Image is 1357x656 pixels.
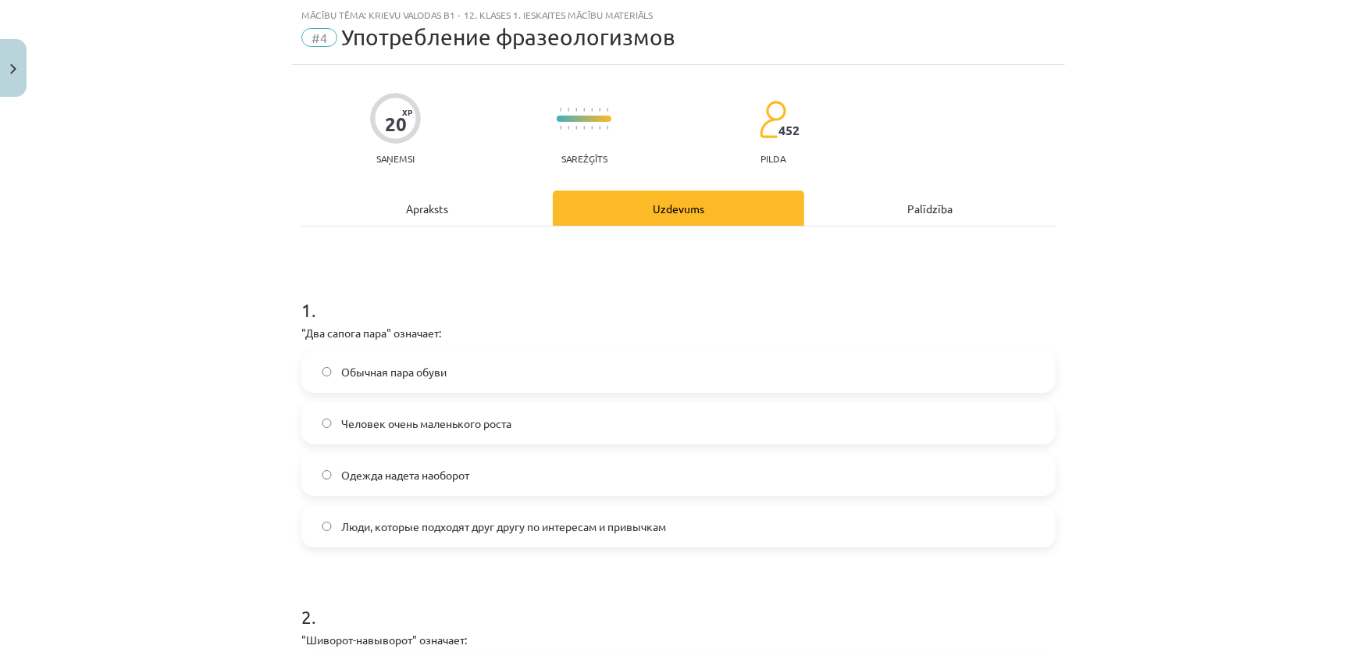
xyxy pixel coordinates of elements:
[568,108,569,112] img: icon-short-line-57e1e144782c952c97e751825c79c345078a6d821885a25fce030b3d8c18986b.svg
[301,9,1056,20] div: Mācību tēma: Krievu valodas b1 - 12. klases 1. ieskaites mācību materiāls
[583,126,585,130] img: icon-short-line-57e1e144782c952c97e751825c79c345078a6d821885a25fce030b3d8c18986b.svg
[561,153,607,164] p: Sarežģīts
[10,64,16,74] img: icon-close-lesson-0947bae3869378f0d4975bcd49f059093ad1ed9edebbc8119c70593378902aed.svg
[341,519,666,535] span: Люди, которые подходят друг другу по интересам и привычкам
[370,153,421,164] p: Saņemsi
[341,24,675,50] span: Употребление фразеологизмов
[778,123,800,137] span: 452
[301,632,1056,648] p: "Шиворот-навыворот" означает:
[599,126,600,130] img: icon-short-line-57e1e144782c952c97e751825c79c345078a6d821885a25fce030b3d8c18986b.svg
[385,113,407,135] div: 20
[301,325,1056,341] p: "Два сапога пара" означает:
[804,191,1056,226] div: Palīdzība
[607,108,608,112] img: icon-short-line-57e1e144782c952c97e751825c79c345078a6d821885a25fce030b3d8c18986b.svg
[301,579,1056,627] h1: 2 .
[607,126,608,130] img: icon-short-line-57e1e144782c952c97e751825c79c345078a6d821885a25fce030b3d8c18986b.svg
[575,108,577,112] img: icon-short-line-57e1e144782c952c97e751825c79c345078a6d821885a25fce030b3d8c18986b.svg
[591,108,593,112] img: icon-short-line-57e1e144782c952c97e751825c79c345078a6d821885a25fce030b3d8c18986b.svg
[341,415,511,432] span: Человек очень маленького роста
[341,364,447,380] span: Обычная пара обуви
[599,108,600,112] img: icon-short-line-57e1e144782c952c97e751825c79c345078a6d821885a25fce030b3d8c18986b.svg
[341,467,469,483] span: Одежда надета наоборот
[301,272,1056,320] h1: 1 .
[760,153,785,164] p: pilda
[402,108,412,116] span: XP
[553,191,804,226] div: Uzdevums
[322,470,332,480] input: Одежда надета наоборот
[322,522,332,532] input: Люди, которые подходят друг другу по интересам и привычкам
[301,28,337,47] span: #4
[591,126,593,130] img: icon-short-line-57e1e144782c952c97e751825c79c345078a6d821885a25fce030b3d8c18986b.svg
[575,126,577,130] img: icon-short-line-57e1e144782c952c97e751825c79c345078a6d821885a25fce030b3d8c18986b.svg
[568,126,569,130] img: icon-short-line-57e1e144782c952c97e751825c79c345078a6d821885a25fce030b3d8c18986b.svg
[322,367,332,377] input: Обычная пара обуви
[560,108,561,112] img: icon-short-line-57e1e144782c952c97e751825c79c345078a6d821885a25fce030b3d8c18986b.svg
[759,100,786,139] img: students-c634bb4e5e11cddfef0936a35e636f08e4e9abd3cc4e673bd6f9a4125e45ecb1.svg
[583,108,585,112] img: icon-short-line-57e1e144782c952c97e751825c79c345078a6d821885a25fce030b3d8c18986b.svg
[560,126,561,130] img: icon-short-line-57e1e144782c952c97e751825c79c345078a6d821885a25fce030b3d8c18986b.svg
[301,191,553,226] div: Apraksts
[322,419,332,429] input: Человек очень маленького роста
